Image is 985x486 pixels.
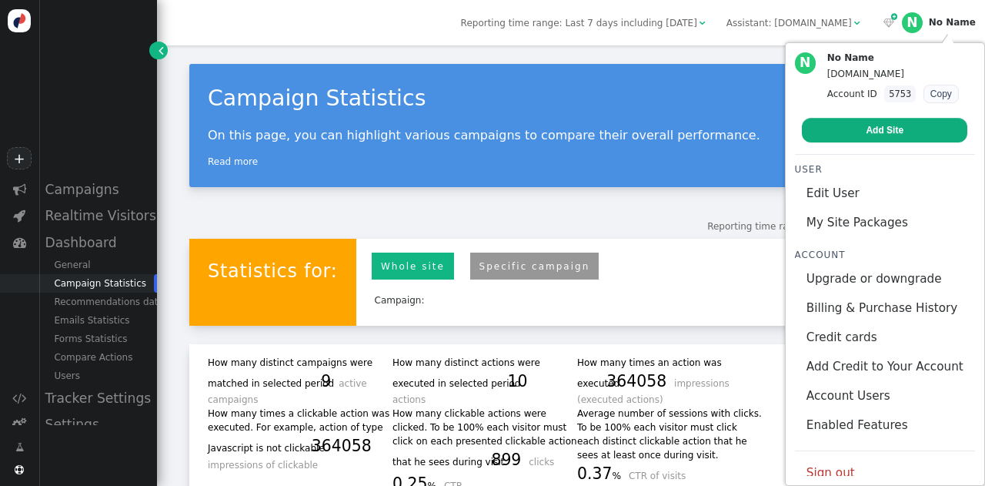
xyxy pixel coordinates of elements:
span: actions [392,394,435,405]
span:  [13,209,25,222]
span: 0.37 [577,464,626,483]
a:  [149,42,168,59]
div: Assistant: [DOMAIN_NAME] [726,16,852,30]
div: No Name [929,17,976,28]
div: Account ID [827,85,959,103]
span: How many distinct campaigns were matched in selected period [208,357,372,389]
span: clicks [529,457,563,468]
a: Whole site [372,253,454,280]
div: User [795,163,975,176]
a: Upgrade or downgrade [795,264,975,293]
span: Average number of sessions with clicks. To be 100% each visitor must click each distinct clickabl... [577,408,762,461]
span:  [13,236,26,249]
span:  [883,18,894,28]
a: Specific campaign [470,253,599,280]
div: No Name [827,52,959,63]
span: How many times an action was executed [577,357,722,389]
a: Account Users [795,382,975,411]
a: Add Credit to Your Account [795,352,975,381]
img: logo-icon.svg [8,9,31,32]
div: Users [38,367,157,385]
span: 899 [491,451,526,469]
a: Read more [208,156,258,167]
div: Realtime Visitors [38,203,157,229]
span: 9 [321,372,336,390]
a: Add Site [802,118,967,142]
a: Credit cards [795,323,975,352]
span: How many times a clickable action was executed. For example, action of type Javascript is not cli... [208,408,389,454]
span:  [159,44,163,58]
div: Dashboard [38,230,157,256]
div: Settings [38,411,157,437]
div: [DOMAIN_NAME] [827,67,959,81]
a: Edit User [795,179,975,208]
span: CTR of visits [629,471,695,481]
span: Reporting time range: Last 7 days including [DATE] [461,18,697,28]
span: impressions of clickable [208,460,327,471]
span: 10 [508,372,533,390]
div: Tracker Settings [38,385,157,411]
a: Billing & Purchase History [795,293,975,323]
span:  [15,441,24,454]
span:  [700,18,706,28]
div: Forms Statistics [38,330,157,348]
div: Account [795,248,975,262]
span:  [854,18,860,28]
span: 364058 [606,372,671,390]
a: + [7,147,31,169]
span:  [13,183,26,196]
div: Statistics for: [189,239,356,326]
span: How many distinct actions were executed in selected period [392,357,540,389]
button: Copy [923,85,959,103]
li: Campaign: [366,284,434,317]
div: General [38,256,157,274]
p: On this page, you can highlight various campaigns to compare their overall performance. [208,128,934,142]
span: 364058 [312,437,376,455]
a:   [881,16,897,30]
div: Campaigns [38,176,157,203]
var: 5753 [884,85,916,102]
a: Enabled Features [795,411,975,441]
div: N [795,52,816,73]
small: % [612,471,621,481]
span: Reporting time range: Last 7 days including [DATE] [707,221,943,232]
span:  [12,391,26,404]
div: Compare Actions [38,348,157,367]
span:  [891,12,897,22]
div: N [902,12,923,33]
a:  [6,435,33,459]
span:  [15,465,24,474]
span:  [12,417,26,431]
div: Campaign Statistics [208,82,934,116]
div: Emails Statistics [38,311,157,330]
div: Recommendations data [38,293,157,311]
span: How many clickable actions were clicked. To be 100% each visitor must click on each presented cli... [392,408,577,468]
div: Campaign Statistics [38,274,157,293]
a: My Site Packages [795,208,975,237]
